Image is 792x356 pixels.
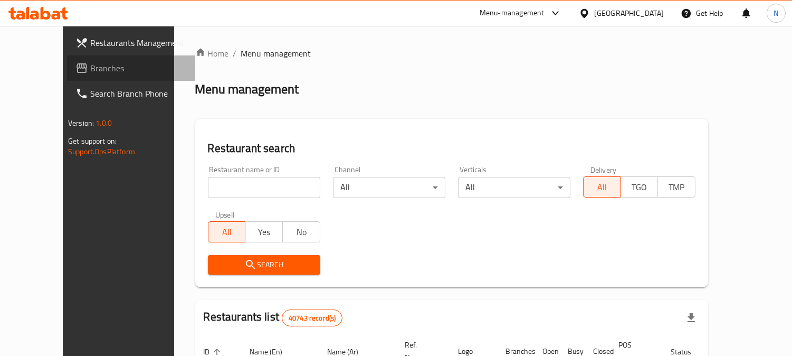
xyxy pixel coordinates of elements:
[625,180,654,195] span: TGO
[195,81,299,98] h2: Menu management
[282,310,342,326] div: Total records count
[215,211,235,218] label: Upsell
[195,47,708,60] nav: breadcrumb
[90,62,187,74] span: Branches
[588,180,617,195] span: All
[241,47,311,60] span: Menu management
[208,140,695,156] h2: Restaurant search
[208,221,246,242] button: All
[250,224,279,240] span: Yes
[68,145,135,158] a: Support.OpsPlatform
[67,55,195,81] a: Branches
[216,258,312,271] span: Search
[657,176,695,198] button: TMP
[67,30,195,55] a: Restaurants Management
[679,305,704,331] div: Export file
[195,47,229,60] a: Home
[90,36,187,49] span: Restaurants Management
[208,255,320,275] button: Search
[233,47,237,60] li: /
[68,116,94,130] span: Version:
[287,224,316,240] span: No
[67,81,195,106] a: Search Branch Phone
[96,116,112,130] span: 1.0.0
[333,177,445,198] div: All
[594,7,664,19] div: [GEOGRAPHIC_DATA]
[583,176,621,198] button: All
[282,313,342,323] span: 40743 record(s)
[204,309,343,326] h2: Restaurants list
[245,221,283,242] button: Yes
[590,166,617,173] label: Delivery
[480,7,545,20] div: Menu-management
[90,87,187,100] span: Search Branch Phone
[662,180,691,195] span: TMP
[621,176,659,198] button: TGO
[458,177,570,198] div: All
[774,7,778,19] span: N
[282,221,320,242] button: No
[213,224,242,240] span: All
[68,134,117,148] span: Get support on:
[208,177,320,198] input: Search for restaurant name or ID..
